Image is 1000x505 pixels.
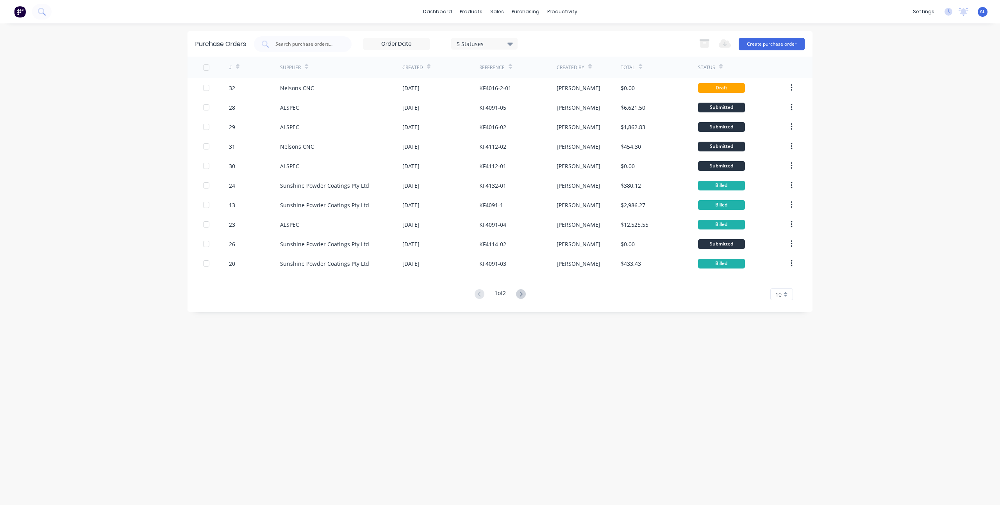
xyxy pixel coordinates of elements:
[543,6,581,18] div: productivity
[195,39,246,49] div: Purchase Orders
[557,64,584,71] div: Created By
[621,220,648,229] div: $12,525.55
[280,123,299,131] div: ALSPEC
[229,142,235,151] div: 31
[557,240,600,248] div: [PERSON_NAME]
[402,220,420,229] div: [DATE]
[479,142,506,151] div: KF4112-02
[280,162,299,170] div: ALSPEC
[457,39,512,48] div: 5 Statuses
[775,290,782,299] span: 10
[495,289,506,300] div: 1 of 2
[557,123,600,131] div: [PERSON_NAME]
[280,142,314,151] div: Nelsons CNC
[698,200,745,210] div: Billed
[229,181,235,190] div: 24
[229,64,232,71] div: #
[557,260,600,268] div: [PERSON_NAME]
[698,239,745,249] div: Submitted
[229,201,235,209] div: 13
[479,260,506,268] div: KF4091-03
[909,6,938,18] div: settings
[486,6,508,18] div: sales
[479,64,505,71] div: Reference
[364,38,429,50] input: Order Date
[557,142,600,151] div: [PERSON_NAME]
[479,162,506,170] div: KF4112-01
[402,162,420,170] div: [DATE]
[280,260,369,268] div: Sunshine Powder Coatings Pty Ltd
[229,260,235,268] div: 20
[479,123,506,131] div: KF4016-02
[557,103,600,112] div: [PERSON_NAME]
[508,6,543,18] div: purchasing
[14,6,26,18] img: Factory
[698,259,745,269] div: Billed
[698,64,715,71] div: Status
[479,103,506,112] div: KF4091-05
[275,40,339,48] input: Search purchase orders...
[621,103,645,112] div: $6,621.50
[280,84,314,92] div: Nelsons CNC
[402,123,420,131] div: [DATE]
[402,201,420,209] div: [DATE]
[980,8,986,15] span: AL
[557,201,600,209] div: [PERSON_NAME]
[402,84,420,92] div: [DATE]
[698,181,745,190] div: Billed
[698,122,745,132] div: Submitted
[557,181,600,190] div: [PERSON_NAME]
[621,142,641,151] div: $454.30
[621,240,635,248] div: $0.00
[739,38,805,50] button: Create purchase order
[621,201,645,209] div: $2,986.27
[280,181,369,190] div: Sunshine Powder Coatings Pty Ltd
[621,162,635,170] div: $0.00
[621,123,645,131] div: $1,862.83
[698,83,745,93] div: Draft
[229,220,235,229] div: 23
[229,84,235,92] div: 32
[402,142,420,151] div: [DATE]
[402,64,423,71] div: Created
[479,181,506,190] div: KF4132-01
[229,103,235,112] div: 28
[280,201,369,209] div: Sunshine Powder Coatings Pty Ltd
[419,6,456,18] a: dashboard
[402,240,420,248] div: [DATE]
[229,240,235,248] div: 26
[621,84,635,92] div: $0.00
[280,103,299,112] div: ALSPEC
[698,220,745,229] div: Billed
[402,181,420,190] div: [DATE]
[557,84,600,92] div: [PERSON_NAME]
[402,103,420,112] div: [DATE]
[698,142,745,151] div: Submitted
[479,201,503,209] div: KF4091-1
[557,220,600,229] div: [PERSON_NAME]
[698,161,745,171] div: Submitted
[479,240,506,248] div: KF4114-02
[280,240,369,248] div: Sunshine Powder Coatings Pty Ltd
[557,162,600,170] div: [PERSON_NAME]
[229,162,235,170] div: 30
[621,181,641,190] div: $380.12
[402,260,420,268] div: [DATE]
[456,6,486,18] div: products
[479,84,511,92] div: KF4016-2-01
[280,220,299,229] div: ALSPEC
[621,64,635,71] div: Total
[621,260,641,268] div: $433.43
[229,123,235,131] div: 29
[698,103,745,112] div: Submitted
[280,64,301,71] div: Supplier
[479,220,506,229] div: KF4091-04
